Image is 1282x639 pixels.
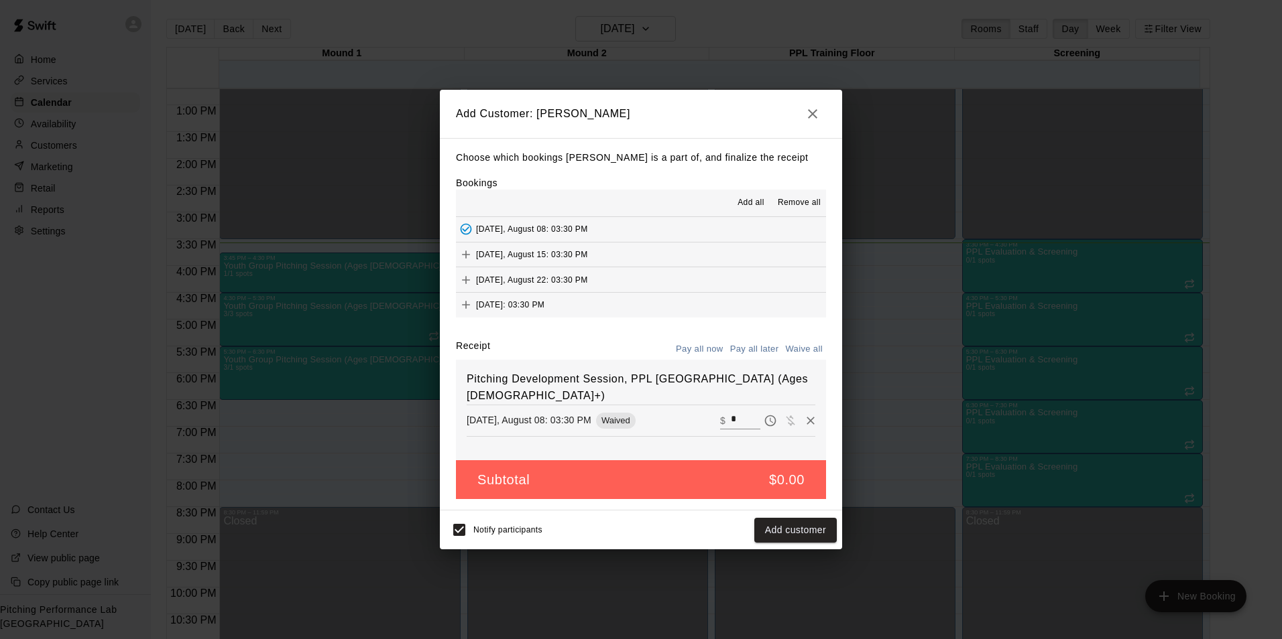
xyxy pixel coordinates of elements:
label: Bookings [456,177,498,188]
button: Remove all [772,192,826,214]
button: Add[DATE]: 03:30 PM [456,293,826,317]
span: [DATE]: 03:30 PM [476,300,544,309]
p: $ [720,414,725,427]
button: Pay all later [727,339,782,360]
span: Add all [738,196,764,210]
span: [DATE], August 22: 03:30 PM [476,275,588,284]
button: Add customer [754,518,837,543]
button: Add all [730,192,772,214]
span: Waived [596,415,636,425]
button: Add[DATE], August 15: 03:30 PM [456,242,826,267]
button: Added - Collect Payment[DATE], August 08: 03:30 PM [456,217,826,242]
span: Waive payment [780,414,801,425]
button: Remove [801,411,821,431]
p: Choose which bookings [PERSON_NAME] is a part of, and finalize the receipt [456,149,826,166]
span: Add [456,299,476,309]
h5: $0.00 [769,471,805,489]
span: Remove all [778,196,821,210]
span: Add [456,249,476,259]
h6: Pitching Development Session, PPL [GEOGRAPHIC_DATA] (Ages [DEMOGRAPHIC_DATA]+) [467,370,815,405]
h2: Add Customer: [PERSON_NAME] [440,90,842,138]
span: [DATE], August 15: 03:30 PM [476,250,588,259]
span: Notify participants [473,526,542,535]
span: Add [456,274,476,284]
label: Receipt [456,339,490,360]
span: [DATE], August 08: 03:30 PM [476,224,588,234]
button: Pay all now [673,339,727,360]
button: Added - Collect Payment [456,219,476,239]
button: Waive all [782,339,826,360]
span: Pay later [760,414,780,425]
button: Add[DATE], August 22: 03:30 PM [456,267,826,292]
h5: Subtotal [477,471,530,489]
p: [DATE], August 08: 03:30 PM [467,413,591,427]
